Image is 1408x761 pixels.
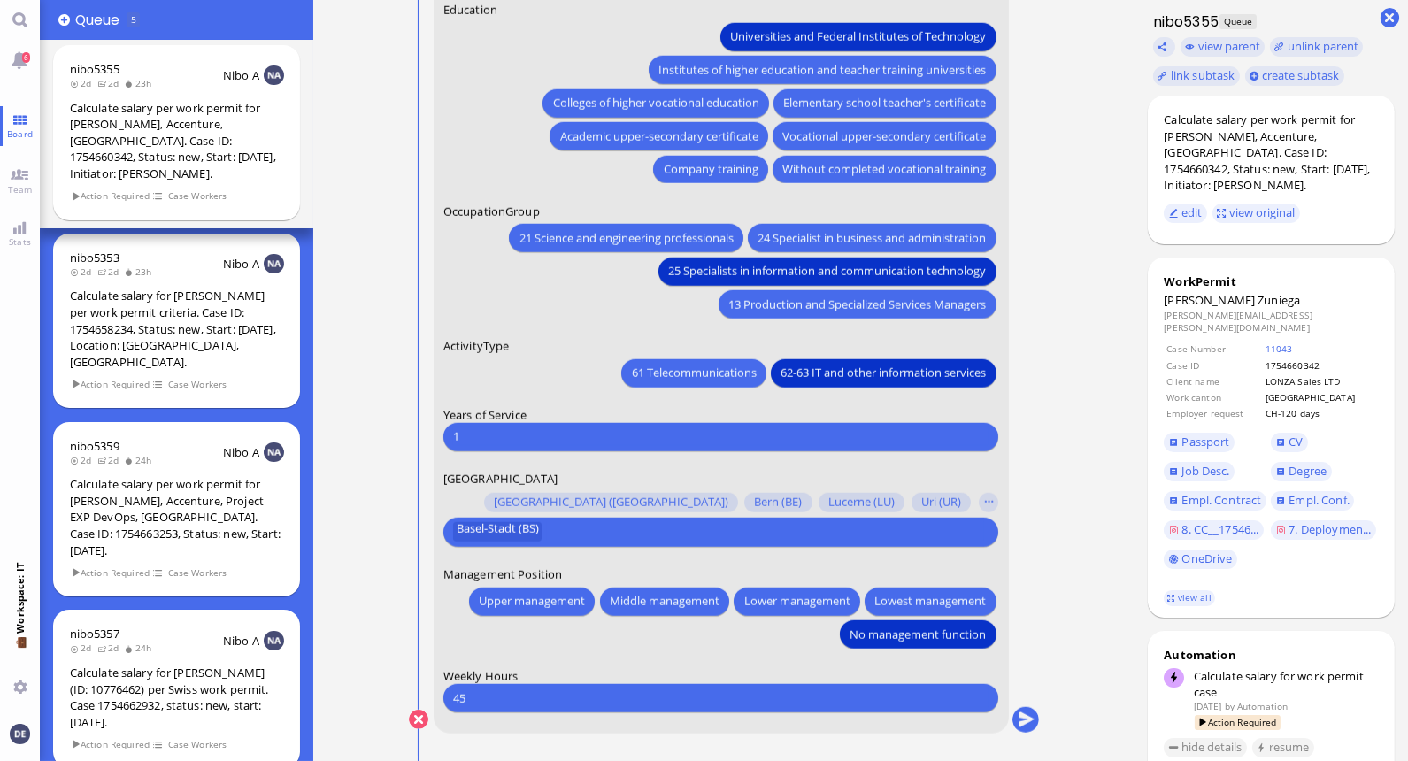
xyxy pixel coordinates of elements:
[1164,550,1237,569] a: OneDrive
[223,444,259,460] span: Nibo A
[1164,647,1378,663] div: Automation
[131,13,136,26] span: 5
[442,203,539,219] span: OccupationGroup
[75,10,126,30] span: Queue
[748,224,996,252] button: 24 Specialist in business and administration
[3,127,37,140] span: Board
[442,338,509,354] span: ActivityType
[720,22,996,50] button: Universities and Federal Institutes of Technology
[22,52,30,63] span: 6
[442,668,518,684] span: Weekly Hours
[70,250,119,265] span: nibo5353
[468,587,594,615] button: Upper management
[631,364,756,382] span: 61 Telecommunications
[552,94,758,112] span: Colleges of higher vocational education
[223,256,259,272] span: Nibo A
[13,634,27,673] span: 💼 Workspace: IT
[1271,462,1331,481] a: Degree
[1265,406,1377,420] td: CH-120 days
[828,496,895,510] span: Lucerne (LU)
[264,65,283,85] img: NA
[773,122,996,150] button: Vocational upper-secondary certificate
[442,566,561,582] span: Management Position
[782,160,986,179] span: Without completed vocational training
[911,493,970,512] button: Uri (UR)
[70,265,97,278] span: 2d
[70,476,284,558] div: Calculate salary per work permit for [PERSON_NAME], Accenture, Project EXP DevOps, [GEOGRAPHIC_DA...
[509,224,742,252] button: 21 Science and engineering professionals
[10,724,29,743] img: You
[264,442,283,462] img: NA
[70,665,284,730] div: Calculate salary for [PERSON_NAME] (ID: 10776462) per Swiss work permit. Case 1754662932, status:...
[1219,14,1256,29] span: Queue
[1265,390,1377,404] td: [GEOGRAPHIC_DATA]
[782,127,986,145] span: Vocational upper-secondary certificate
[97,642,125,654] span: 2d
[4,235,35,248] span: Stats
[70,77,97,89] span: 2d
[559,127,758,145] span: Academic upper-secondary certificate
[1164,433,1235,452] a: Passport
[719,290,996,319] button: 13 Production and Specialized Services Managers
[865,587,996,615] button: Lowest management
[453,522,542,542] button: Basel-Stadt (BS)
[734,587,859,615] button: Lower management
[167,565,227,580] span: Case Workers
[840,620,996,649] button: No management function
[621,358,766,387] button: 61 Telecommunications
[264,254,283,273] img: NA
[874,592,986,611] span: Lowest management
[167,377,227,392] span: Case Workers
[442,470,557,486] span: [GEOGRAPHIC_DATA]
[1289,463,1327,479] span: Degree
[1148,12,1219,32] h1: nibo5355
[70,438,119,454] span: nibo5359
[1166,374,1262,388] td: Client name
[493,496,727,510] span: [GEOGRAPHIC_DATA] ([GEOGRAPHIC_DATA])
[653,155,767,183] button: Company training
[663,160,758,179] span: Company training
[483,493,737,512] button: [GEOGRAPHIC_DATA] ([GEOGRAPHIC_DATA])
[1271,491,1354,511] a: Empl. Conf.
[97,77,125,89] span: 2d
[456,522,538,542] span: Basel-Stadt (BS)
[658,257,996,285] button: 25 Specialists in information and communication technology
[442,406,526,422] span: Years of Service
[71,188,150,204] span: Action Required
[1164,590,1215,605] a: view all
[1166,406,1262,420] td: Employer request
[124,454,157,466] span: 24h
[1271,433,1308,452] a: CV
[1252,738,1315,757] button: resume
[1195,715,1281,730] span: Action Required
[70,61,119,77] a: nibo5355
[409,710,428,729] button: Cancel
[442,2,496,18] span: Education
[97,265,125,278] span: 2d
[1166,342,1262,356] td: Case Number
[1164,204,1207,223] button: edit
[1164,520,1264,540] a: 8. CC__17546...
[1266,342,1293,355] a: 11043
[1164,273,1378,289] div: WorkPermit
[70,454,97,466] span: 2d
[773,155,996,183] button: Without completed vocational training
[744,493,812,512] button: Bern (BE)
[773,88,996,117] button: Elementary school teacher's certificate
[1182,463,1230,479] span: Job Desc.
[1289,434,1303,450] span: CV
[1258,292,1300,308] span: Zuniega
[1153,66,1240,86] task-group-action-menu: link subtask
[1289,521,1371,537] span: 7. Deploymen...
[1270,37,1364,57] button: unlink parent
[97,454,125,466] span: 2d
[819,493,904,512] button: Lucerne (LU)
[609,592,719,611] span: Middle management
[71,737,150,752] span: Action Required
[1164,292,1255,308] span: [PERSON_NAME]
[1164,111,1378,194] div: Calculate salary per work permit for [PERSON_NAME], Accenture, [GEOGRAPHIC_DATA]. Case ID: 175466...
[599,587,728,615] button: Middle management
[1225,700,1235,712] span: by
[4,183,37,196] span: Team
